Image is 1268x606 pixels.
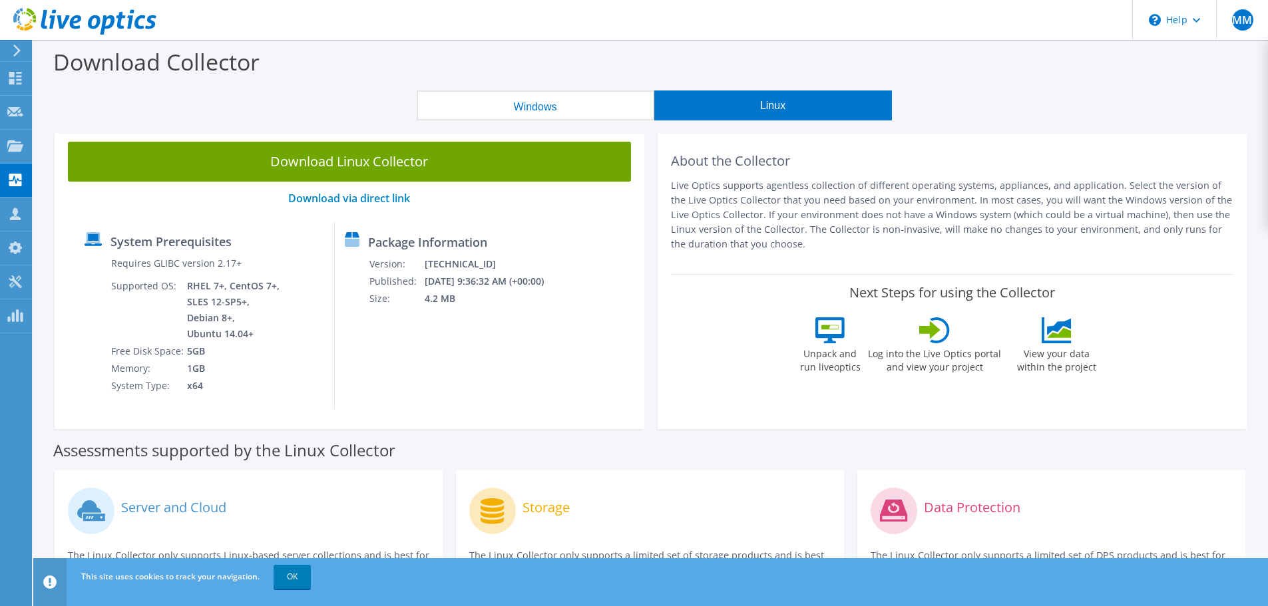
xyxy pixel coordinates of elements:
[274,565,311,589] a: OK
[924,501,1020,514] label: Data Protection
[1008,343,1104,374] label: View your data within the project
[469,548,831,577] p: The Linux Collector only supports a limited set of storage products and is best for environments ...
[424,290,562,307] td: 4.2 MB
[186,377,282,394] td: x64
[110,277,186,343] td: Supported OS:
[424,255,562,273] td: [TECHNICAL_ID]
[68,142,631,182] a: Download Linux Collector
[417,90,654,120] button: Windows
[871,548,1232,577] p: The Linux Collector only supports a limited set of DPS products and is best for environments wher...
[799,343,861,374] label: Unpack and run liveoptics
[53,47,260,77] label: Download Collector
[1149,14,1161,26] svg: \n
[368,235,487,249] label: Package Information
[186,360,282,377] td: 1GB
[110,235,232,248] label: System Prerequisites
[867,343,1002,374] label: Log into the Live Optics portal and view your project
[53,444,395,457] label: Assessments supported by the Linux Collector
[369,273,424,290] td: Published:
[81,571,260,582] span: This site uses cookies to track your navigation.
[1232,9,1253,31] span: MM
[68,548,429,577] p: The Linux Collector only supports Linux-based server collections and is best for environments whe...
[369,290,424,307] td: Size:
[671,153,1234,169] h2: About the Collector
[121,501,226,514] label: Server and Cloud
[110,377,186,394] td: System Type:
[110,343,186,360] td: Free Disk Space:
[424,273,562,290] td: [DATE] 9:36:32 AM (+00:00)
[523,501,570,514] label: Storage
[369,255,424,273] td: Version:
[654,90,892,120] button: Linux
[111,257,242,270] label: Requires GLIBC version 2.17+
[110,360,186,377] td: Memory:
[186,277,282,343] td: RHEL 7+, CentOS 7+, SLES 12-SP5+, Debian 8+, Ubuntu 14.04+
[671,178,1234,251] p: Live Optics supports agentless collection of different operating systems, appliances, and applica...
[288,191,410,206] a: Download via direct link
[849,285,1055,301] label: Next Steps for using the Collector
[186,343,282,360] td: 5GB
